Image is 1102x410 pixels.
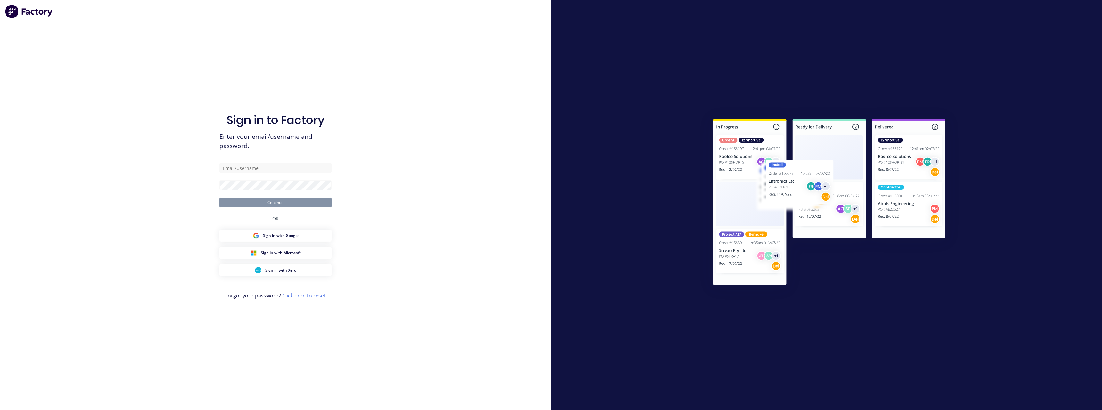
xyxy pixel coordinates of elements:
img: Factory [5,5,53,18]
button: Microsoft Sign inSign in with Microsoft [219,247,332,259]
div: OR [272,207,279,230]
span: Forgot your password? [225,292,326,299]
input: Email/Username [219,163,332,173]
a: Click here to reset [282,292,326,299]
button: Google Sign inSign in with Google [219,230,332,242]
span: Sign in with Xero [265,267,296,273]
span: Sign in with Microsoft [261,250,301,256]
button: Continue [219,198,332,207]
button: Xero Sign inSign in with Xero [219,264,332,276]
img: Sign in [699,106,959,300]
img: Xero Sign in [255,267,261,273]
h1: Sign in to Factory [226,113,325,127]
span: Sign in with Google [263,233,299,238]
img: Google Sign in [253,232,259,239]
img: Microsoft Sign in [251,250,257,256]
span: Enter your email/username and password. [219,132,332,151]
